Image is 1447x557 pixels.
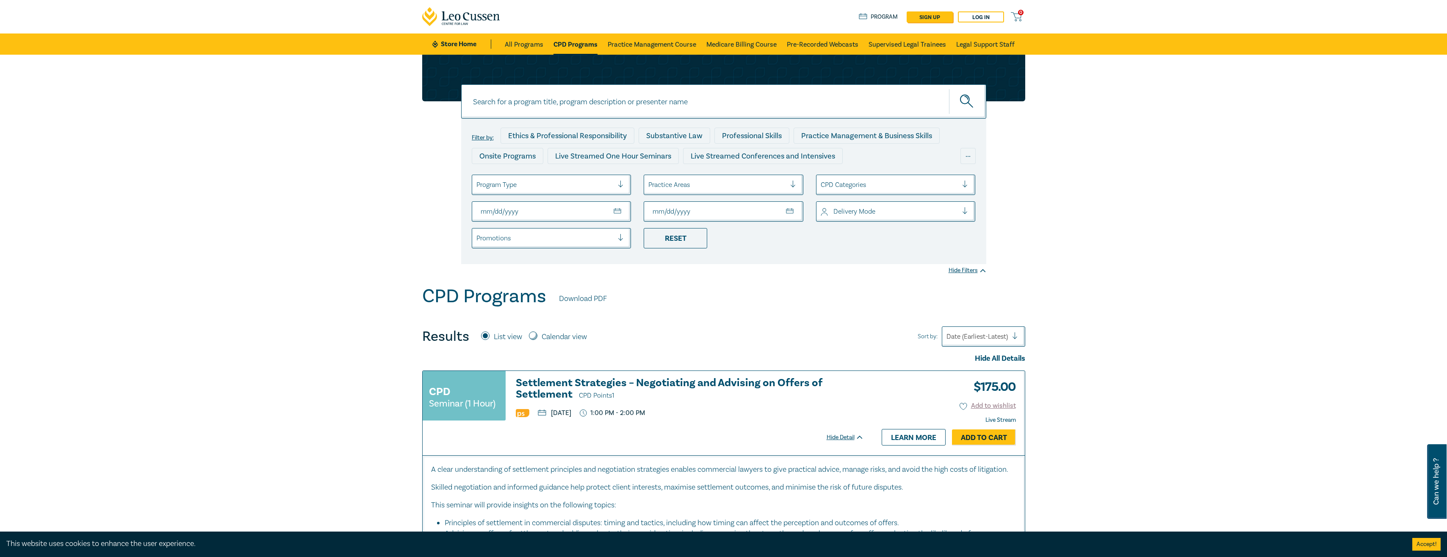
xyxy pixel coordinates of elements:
a: Store Home [432,39,491,49]
input: Search for a program title, program description or presenter name [461,84,986,119]
div: Hide All Details [422,353,1025,364]
div: ... [960,148,976,164]
input: select [648,180,650,189]
strong: Live Stream [985,416,1016,424]
p: A clear understanding of settlement principles and negotiation strategies enables commercial lawy... [431,464,1016,475]
input: select [821,207,822,216]
a: Program [859,12,898,22]
input: From Date [472,201,631,222]
h1: CPD Programs [422,285,546,307]
label: Filter by: [472,134,494,141]
div: National Programs [809,168,887,184]
label: List view [494,331,522,343]
div: Reset [644,228,707,248]
div: Substantive Law [639,128,710,144]
div: Ethics & Professional Responsibility [501,128,634,144]
button: Accept cookies [1412,538,1441,551]
div: Pre-Recorded Webcasts [610,168,708,184]
a: Settlement Strategies – Negotiating and Advising on Offers of Settlement CPD Points1 [516,377,864,401]
a: Learn more [882,429,946,445]
div: Live Streamed Practical Workshops [472,168,606,184]
h3: CPD [429,384,450,399]
p: Skilled negotiation and informed guidance help protect client interests, maximise settlement outc... [431,482,1016,493]
h3: $ 175.00 [967,377,1016,397]
span: Can we help ? [1432,449,1440,514]
div: Practice Management & Business Skills [794,128,940,144]
div: Onsite Programs [472,148,543,164]
div: 10 CPD Point Packages [712,168,805,184]
a: Add to Cart [952,429,1016,446]
button: Add to wishlist [960,401,1016,411]
p: [DATE] [538,409,571,416]
img: Professional Skills [516,409,529,417]
a: All Programs [505,33,543,55]
a: Pre-Recorded Webcasts [787,33,858,55]
span: Sort by: [918,332,938,341]
small: Seminar (1 Hour) [429,399,495,408]
input: select [476,180,478,189]
div: Hide Detail [827,433,873,442]
input: select [821,180,822,189]
input: Sort by [946,332,948,341]
a: sign up [907,11,953,22]
a: Practice Management Course [608,33,696,55]
span: CPD Points 1 [579,391,614,400]
p: 1:00 PM - 2:00 PM [580,409,645,417]
a: Medicare Billing Course [706,33,777,55]
div: Professional Skills [714,128,789,144]
input: To Date [644,201,803,222]
li: Advising on offers of settlement and adding value to their consideration, including assessing the... [445,528,1008,550]
div: Hide Filters [949,266,986,275]
input: select [476,234,478,243]
h3: Settlement Strategies – Negotiating and Advising on Offers of Settlement [516,377,864,401]
div: This website uses cookies to enhance the user experience. [6,538,1400,549]
span: 0 [1018,10,1024,15]
div: Live Streamed One Hour Seminars [548,148,679,164]
a: Supervised Legal Trainees [869,33,946,55]
a: Download PDF [559,293,607,304]
a: Legal Support Staff [956,33,1015,55]
div: Live Streamed Conferences and Intensives [683,148,843,164]
li: Principles of settlement in commercial disputes: timing and tactics, including how timing can aff... [445,518,1008,529]
p: This seminar will provide insights on the following topics: [431,500,1016,511]
a: Log in [958,11,1004,22]
h4: Results [422,328,469,345]
a: CPD Programs [553,33,598,55]
label: Calendar view [542,331,587,343]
